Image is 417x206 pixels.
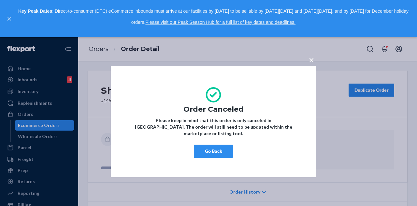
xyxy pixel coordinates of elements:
p: : Direct-to-consumer (DTC) eCommerce inbounds must arrive at our facilities by [DATE] to be sella... [16,6,411,28]
span: × [309,54,314,65]
h1: Order Canceled [130,105,296,113]
a: Please visit our Peak Season Hub for a full list of key dates and deadlines. [145,20,295,25]
strong: Key Peak Dates [18,8,52,14]
button: close, [6,15,12,22]
span: Chat [14,5,28,10]
button: Go Back [194,145,233,158]
strong: Please keep in mind that this order is only canceled in [GEOGRAPHIC_DATA]. The order will still n... [135,118,292,136]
